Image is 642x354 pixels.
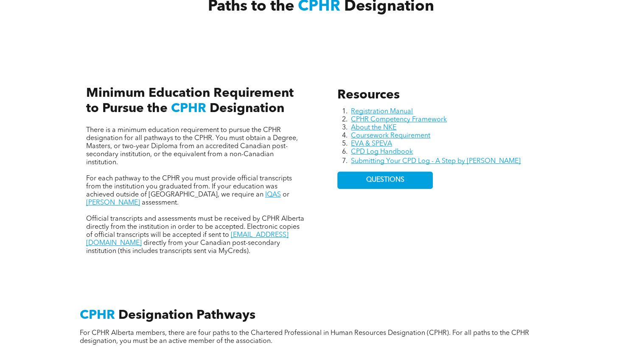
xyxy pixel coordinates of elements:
a: CPD Log Handbook [351,149,413,155]
span: CPHR [80,309,115,322]
span: Designation Pathways [118,309,255,322]
span: directly from your Canadian post-secondary institution (this includes transcripts sent via MyCreds). [86,240,280,255]
span: Official transcripts and assessments must be received by CPHR Alberta directly from the instituti... [86,216,304,239]
a: IQAS [265,191,281,198]
span: QUESTIONS [366,176,404,184]
a: Submitting Your CPD Log - A Step by [PERSON_NAME] [351,158,521,165]
a: EVA & SPEVA [351,140,392,147]
span: Minimum Education Requirement to Pursue the [86,87,294,115]
a: [PERSON_NAME] [86,199,140,206]
a: Coursework Requirement [351,132,430,139]
a: About the NKE [351,124,396,131]
span: Designation [210,102,284,115]
a: CPHR Competency Framework [351,116,447,123]
a: Registration Manual [351,108,413,115]
span: Resources [337,89,400,101]
span: or [283,191,289,198]
span: CPHR [171,102,206,115]
span: assessment. [142,199,179,206]
span: There is a minimum education requirement to pursue the CPHR designation for all pathways to the C... [86,127,298,166]
span: For CPHR Alberta members, there are four paths to the Chartered Professional in Human Resources D... [80,330,529,345]
span: For each pathway to the CPHR you must provide official transcripts from the institution you gradu... [86,175,292,198]
a: QUESTIONS [337,171,433,189]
